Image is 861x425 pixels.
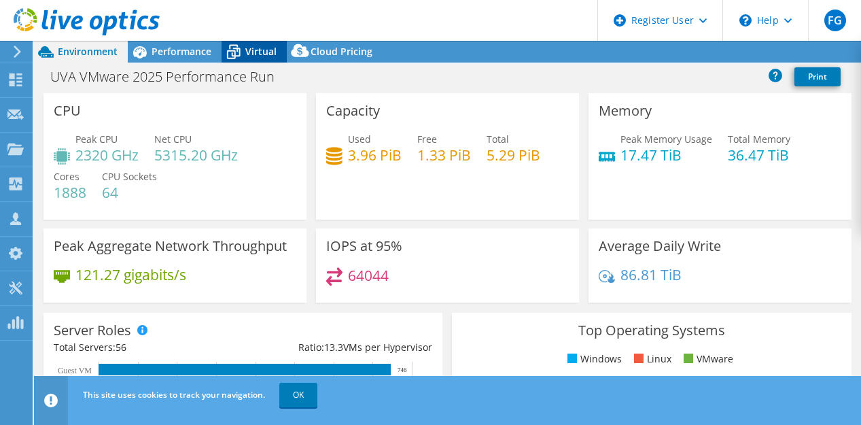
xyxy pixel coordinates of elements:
h4: 121.27 gigabits/s [75,267,186,282]
span: Performance [152,45,211,58]
span: Net CPU [154,133,192,146]
span: Peak CPU [75,133,118,146]
a: OK [279,383,317,407]
h3: Average Daily Write [599,239,721,254]
h3: Memory [599,103,652,118]
span: 56 [116,341,126,354]
span: Environment [58,45,118,58]
li: Windows [564,352,622,367]
span: Cloud Pricing [311,45,372,58]
li: Linux [631,352,671,367]
h4: 17.47 TiB [620,148,712,163]
span: Total [487,133,509,146]
span: Used [348,133,371,146]
h4: 64 [102,185,157,200]
h3: Peak Aggregate Network Throughput [54,239,287,254]
span: Total Memory [728,133,790,146]
span: FG [824,10,846,31]
h1: UVA VMware 2025 Performance Run [44,69,296,84]
h4: 86.81 TiB [620,267,682,282]
span: CPU Sockets [102,170,157,183]
span: This site uses cookies to track your navigation. [83,389,265,401]
a: Print [794,67,841,86]
h4: 36.47 TiB [728,148,790,163]
h4: 2320 GHz [75,148,139,163]
h3: IOPS at 95% [326,239,402,254]
li: VMware [680,352,733,367]
h3: CPU [54,103,81,118]
span: Cores [54,170,80,183]
h3: Top Operating Systems [462,323,841,338]
span: Peak Memory Usage [620,133,712,146]
span: 13.3 [324,341,343,354]
span: Free [417,133,437,146]
div: Ratio: VMs per Hypervisor [243,340,433,355]
h4: 1888 [54,185,86,200]
text: 746 [398,367,407,373]
text: Guest VM [58,366,92,375]
h4: 1.33 PiB [417,148,471,163]
h3: Server Roles [54,323,131,338]
h4: 5315.20 GHz [154,148,238,163]
h3: Capacity [326,103,380,118]
div: Total Servers: [54,340,243,355]
h4: 64044 [348,268,389,283]
span: Virtual [245,45,277,58]
svg: \n [739,14,752,27]
h4: 5.29 PiB [487,148,540,163]
h4: 3.96 PiB [348,148,402,163]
